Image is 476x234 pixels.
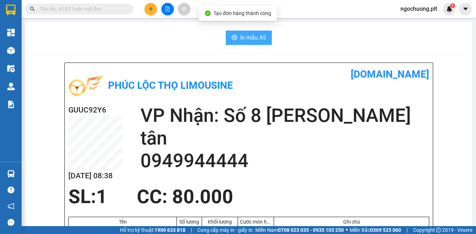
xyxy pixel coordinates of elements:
[407,226,408,234] span: |
[108,79,233,91] b: Phúc Lộc Thọ Limousine
[8,203,14,210] span: notification
[96,185,107,208] span: 1
[214,10,271,16] span: Tạo đơn hàng thành công
[140,104,429,127] h2: VP Nhận: Số 8 [PERSON_NAME]
[133,186,238,207] div: CC : 80.000
[346,229,348,231] span: ⚪️
[459,3,472,15] button: caret-down
[395,4,443,13] span: ngochuong.plt
[165,6,170,12] span: file-add
[351,68,429,80] b: [DOMAIN_NAME]
[179,219,200,225] div: Số lượng
[68,68,104,104] img: logo.jpg
[451,3,454,8] span: 1
[161,3,174,15] button: file-add
[7,29,15,36] img: dashboard-icon
[197,226,253,234] span: Cung cấp máy in - giấy in:
[8,219,14,226] span: message
[140,150,429,172] h2: 0949944444
[140,127,429,150] h2: tân
[450,3,455,8] sup: 1
[240,219,272,225] div: Cước món hàng
[7,101,15,108] img: solution-icon
[276,219,427,225] div: Ghi chú
[191,226,192,234] span: |
[178,3,190,15] button: aim
[7,65,15,72] img: warehouse-icon
[148,6,153,12] span: plus
[278,227,344,233] strong: 0708 023 035 - 0935 103 250
[144,3,157,15] button: plus
[154,227,185,233] strong: 1900 633 818
[436,228,441,233] span: copyright
[8,187,14,193] span: question-circle
[30,6,35,12] span: search
[7,47,15,54] img: warehouse-icon
[7,170,15,178] img: warehouse-icon
[120,226,185,234] span: Hỗ trợ kỹ thuật:
[255,226,344,234] span: Miền Nam
[446,6,453,12] img: icon-new-feature
[68,185,96,208] span: SL:
[6,5,15,15] img: logo-vxr
[462,6,469,12] span: caret-down
[226,31,272,45] button: printerIn mẫu A5
[370,227,401,233] strong: 0369 525 060
[204,219,236,225] div: Khối lượng
[232,35,237,41] span: printer
[68,104,122,116] h2: GUUC92Y6
[240,33,266,42] span: In mẫu A5
[7,83,15,90] img: warehouse-icon
[181,6,187,12] span: aim
[40,5,125,13] input: Tìm tên, số ĐT hoặc mã đơn
[350,226,401,234] span: Miền Bắc
[68,170,122,182] h2: [DATE] 08:38
[205,10,211,16] span: check-circle
[71,219,175,225] div: Tên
